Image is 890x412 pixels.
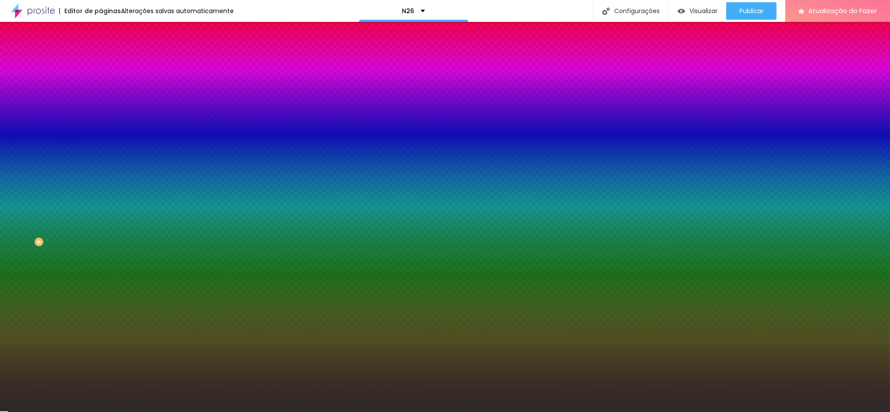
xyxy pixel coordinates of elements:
[64,7,121,15] font: Editor de páginas
[121,7,234,15] font: Alterações salvas automaticamente
[669,2,726,20] button: Visualizar
[602,7,610,15] img: Ícone
[402,7,414,15] font: N26
[678,7,685,15] img: view-1.svg
[726,2,777,20] button: Publicar
[808,6,877,15] font: Atualização do Fazer
[739,7,763,15] font: Publicar
[614,7,660,15] font: Configurações
[689,7,718,15] font: Visualizar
